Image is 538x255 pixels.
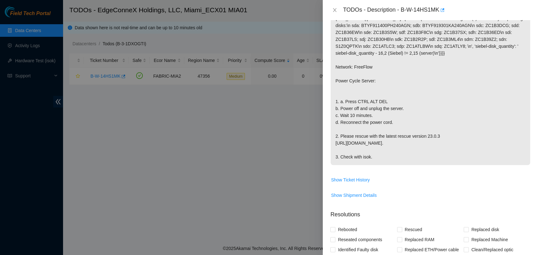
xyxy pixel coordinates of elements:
[330,205,530,219] p: Resolutions
[469,245,516,255] span: Clean/Replaced optic
[330,7,339,13] button: Close
[402,235,437,245] span: Replaced RAM
[332,8,337,13] span: close
[402,225,425,235] span: Rescued
[335,235,385,245] span: Reseated components
[331,176,370,183] span: Show Ticket History
[469,235,510,245] span: Replaced Machine
[343,5,530,15] div: TODOs - Description - B-W-14HS1MK
[331,192,377,199] span: Show Shipment Details
[331,175,370,185] button: Show Ticket History
[402,245,461,255] span: Replaced ETH/Power cable
[335,225,360,235] span: Rebooted
[331,190,377,200] button: Show Shipment Details
[335,245,381,255] span: Identified Faulty disk
[469,225,501,235] span: Replaced disk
